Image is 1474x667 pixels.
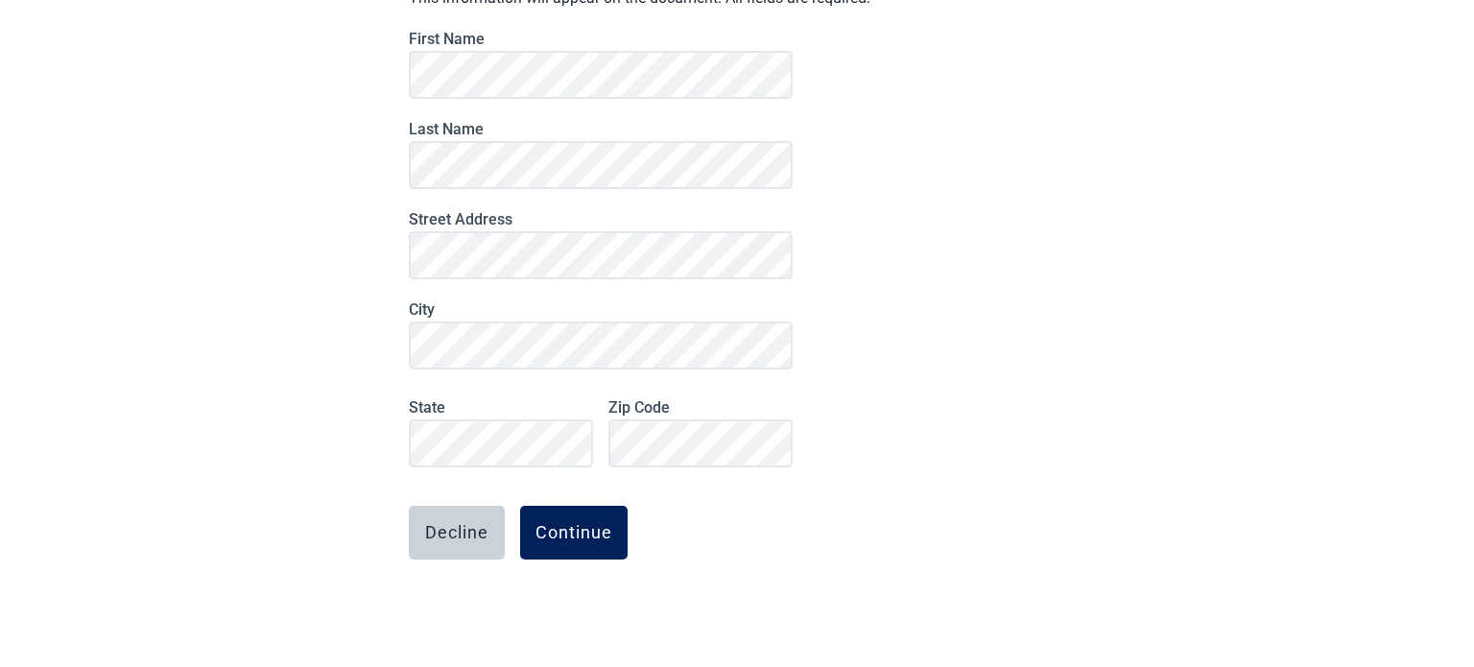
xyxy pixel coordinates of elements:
[409,300,793,319] label: City
[409,210,793,228] label: Street Address
[520,506,628,560] button: Continue
[409,398,593,417] label: State
[409,30,793,48] label: First Name
[608,398,793,417] label: Zip Code
[409,506,505,560] button: Decline
[409,120,793,138] label: Last Name
[535,523,612,542] div: Continue
[425,523,488,542] div: Decline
